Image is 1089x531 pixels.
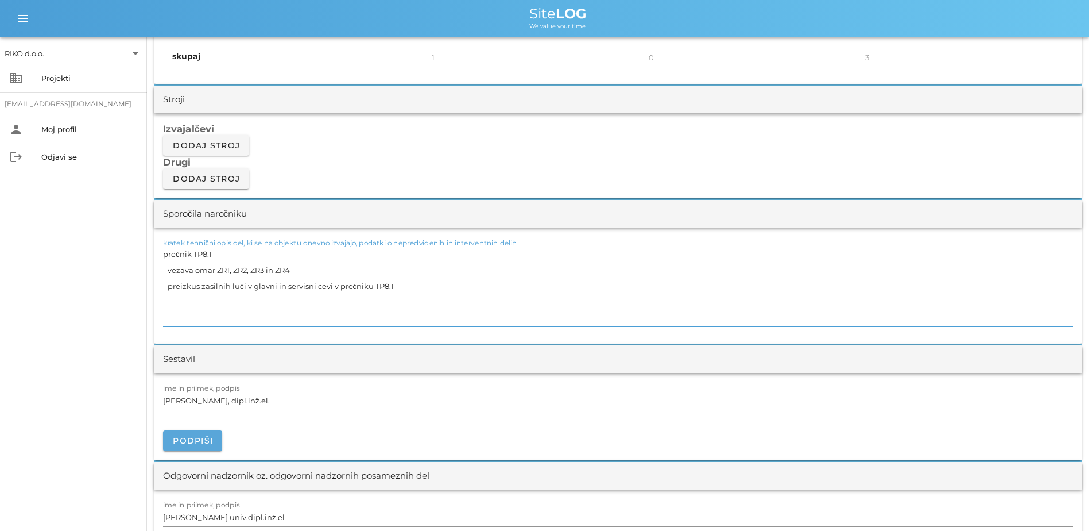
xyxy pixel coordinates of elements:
button: Dodaj stroj [163,168,249,189]
div: Pripomoček za klepet [925,407,1089,531]
iframe: Chat Widget [925,407,1089,531]
div: Projekti [41,74,138,83]
button: Dodaj stroj [163,135,249,156]
i: menu [16,11,30,25]
span: We value your time. [529,22,587,30]
i: logout [9,150,23,164]
button: Podpiši [163,430,222,451]
div: Odjavi se [41,152,138,161]
div: Odgovorni nadzornik oz. odgovorni nadzornih posameznih del [163,470,429,483]
div: Moj profil [41,125,138,134]
span: Dodaj stroj [172,140,240,151]
label: ime in priimek, podpis [163,501,240,510]
label: ime in priimek, podpis [163,384,240,393]
span: Site [529,5,587,22]
span: Podpiši [172,436,213,446]
div: RIKO d.o.o. [5,48,44,59]
i: arrow_drop_down [129,47,142,60]
div: Sporočila naročniku [163,207,247,221]
b: LOG [556,5,587,22]
div: Stroji [163,93,185,106]
i: business [9,71,23,85]
b: skupaj [172,51,201,61]
div: RIKO d.o.o. [5,44,142,63]
h3: Izvajalčevi [163,122,1073,135]
label: kratek tehnični opis del, ki se na objektu dnevno izvajajo, podatki o nepredvidenih in interventn... [163,239,517,248]
span: Dodaj stroj [172,174,240,184]
h3: Drugi [163,156,1073,168]
i: person [9,122,23,136]
div: Sestavil [163,353,195,366]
